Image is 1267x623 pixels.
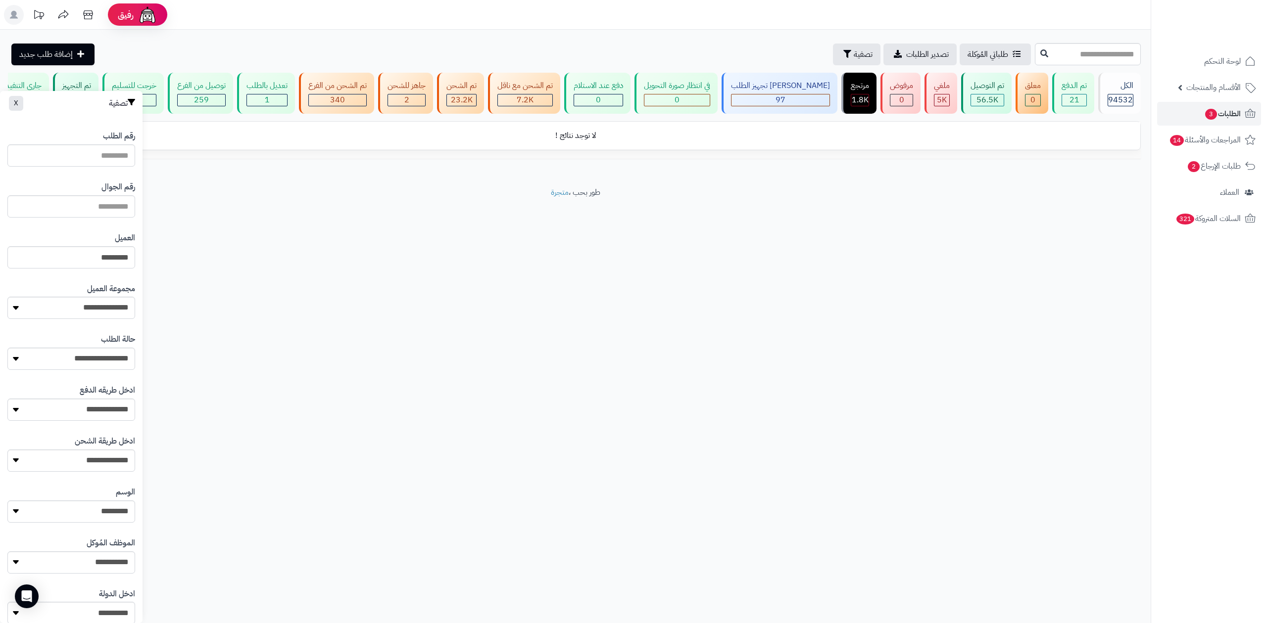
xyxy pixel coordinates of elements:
div: 1807 [851,94,869,106]
span: 56.5K [976,94,998,106]
div: 0 [890,94,913,106]
a: تصدير الطلبات [883,44,957,65]
div: توصيل من الفرع [177,80,226,91]
span: 1.8K [852,94,869,106]
a: طلباتي المُوكلة [960,44,1031,65]
div: تم الدفع [1062,80,1087,91]
span: تصفية [854,48,873,60]
a: تم الشحن 23.2K [435,73,486,114]
a: ملغي 5K [923,73,959,114]
div: 0 [574,94,623,106]
label: ادخل طريقة الشحن [75,436,135,447]
div: تعديل بالطلب [246,80,288,91]
a: تم الشحن مع ناقل 7.2K [486,73,562,114]
label: الموظف المُوكل [87,537,135,549]
span: 97 [776,94,785,106]
a: العملاء [1157,180,1261,204]
span: X [14,98,18,108]
label: الوسم [116,487,135,498]
label: ادخل طريقه الدفع [80,385,135,396]
div: مرفوض [890,80,913,91]
div: [PERSON_NAME] تجهيز الطلب [731,80,830,91]
span: الأقسام والمنتجات [1186,81,1241,94]
span: 0 [596,94,601,106]
div: دفع عند الاستلام [574,80,623,91]
div: 1 [247,94,287,106]
div: تم الشحن من الفرع [308,80,367,91]
a: تعديل بالطلب 1 [235,73,297,114]
span: لوحة التحكم [1204,54,1241,68]
a: لوحة التحكم [1157,49,1261,73]
a: إضافة طلب جديد [11,44,95,65]
span: 0 [675,94,680,106]
a: متجرة [551,186,569,198]
label: رقم الجوال [101,181,135,193]
div: 7223 [498,94,552,106]
button: X [9,96,23,111]
span: الطلبات [1204,107,1241,121]
span: 5K [937,94,947,106]
a: معلق 0 [1014,73,1050,114]
a: مرتجع 1.8K [839,73,878,114]
a: المراجعات والأسئلة14 [1157,128,1261,152]
div: Open Intercom Messenger [15,584,39,608]
a: تم التوصيل 56.5K [959,73,1014,114]
div: 340 [309,94,366,106]
span: 2 [1188,161,1200,172]
div: 4965 [934,94,949,106]
a: [PERSON_NAME] تجهيز الطلب 97 [720,73,839,114]
div: 56522 [971,94,1004,106]
span: طلبات الإرجاع [1187,159,1241,173]
span: 0 [899,94,904,106]
span: 2 [404,94,409,106]
a: مرفوض 0 [878,73,923,114]
label: ادخل الدولة [99,588,135,600]
div: الكل [1108,80,1133,91]
div: جاهز للشحن [388,80,426,91]
a: دفع عند الاستلام 0 [562,73,633,114]
span: طلباتي المُوكلة [968,48,1008,60]
button: تصفية [833,44,880,65]
div: تم التوصيل [971,80,1004,91]
span: 0 [1030,94,1035,106]
td: لا توجد نتائج ! [10,122,1140,149]
span: 23.2K [451,94,473,106]
span: إضافة طلب جديد [19,48,73,60]
span: السلات المتروكة [1175,212,1241,225]
span: 1 [265,94,270,106]
a: جاهز للشحن 2 [376,73,435,114]
span: العملاء [1220,185,1239,199]
a: الكل94532 [1096,73,1143,114]
div: 259 [178,94,225,106]
div: تم التجهيز [62,80,91,91]
div: معلق [1025,80,1041,91]
span: المراجعات والأسئلة [1169,133,1241,147]
div: 97 [731,94,829,106]
span: 7.2K [517,94,534,106]
a: تم التجهيز 58 [51,73,100,114]
h3: تصفية [109,98,135,108]
img: ai-face.png [138,5,157,25]
a: الطلبات3 [1157,102,1261,126]
label: رقم الطلب [103,131,135,142]
div: ملغي [934,80,950,91]
div: 0 [644,94,710,106]
span: 259 [194,94,209,106]
div: مرتجع [851,80,869,91]
div: 23191 [447,94,476,106]
span: 21 [1070,94,1079,106]
span: 94532 [1108,94,1133,106]
div: في انتظار صورة التحويل [644,80,710,91]
label: مجموعة العميل [87,283,135,295]
a: تم الدفع 21 [1050,73,1096,114]
div: تم الشحن [446,80,477,91]
div: خرجت للتسليم [112,80,156,91]
a: السلات المتروكة321 [1157,207,1261,230]
div: جاري التنفيذ [5,80,42,91]
span: تصدير الطلبات [906,48,949,60]
span: 340 [330,94,345,106]
label: العميل [115,232,135,244]
a: توصيل من الفرع 259 [166,73,235,114]
span: 3 [1205,109,1217,120]
div: 0 [1025,94,1040,106]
